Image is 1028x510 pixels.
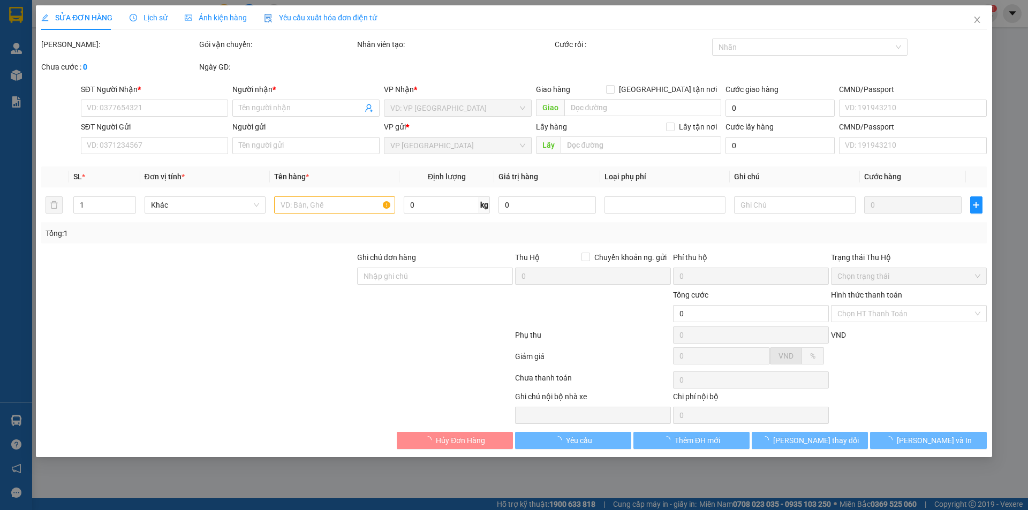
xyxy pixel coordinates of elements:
[384,85,414,94] span: VP Nhận
[663,436,675,444] span: loading
[555,39,710,50] div: Cước rồi :
[725,100,835,117] input: Cước giao hàng
[536,85,570,94] span: Giao hàng
[514,351,672,369] div: Giảm giá
[831,252,987,263] div: Trạng thái Thu Hộ
[130,14,137,21] span: clock-circle
[264,14,273,22] img: icon
[515,253,540,262] span: Thu Hộ
[536,99,564,116] span: Giao
[83,63,87,71] b: 0
[970,196,982,214] button: plus
[962,5,992,35] button: Close
[391,138,525,154] span: VP Đà Lạt
[615,83,721,95] span: [GEOGRAPHIC_DATA] tận nơi
[185,14,192,21] span: picture
[264,13,377,22] span: Yêu cầu xuất hóa đơn điện tử
[600,166,730,187] th: Loại phụ phí
[46,227,397,239] div: Tổng: 1
[151,197,259,213] span: Khác
[130,13,168,22] span: Lịch sử
[41,39,197,50] div: [PERSON_NAME]:
[773,435,859,446] span: [PERSON_NAME] thay đổi
[479,196,490,214] span: kg
[675,435,720,446] span: Thêm ĐH mới
[145,172,185,181] span: Đơn vị tính
[428,172,466,181] span: Định lượng
[536,136,561,154] span: Lấy
[864,196,962,214] input: 0
[515,432,631,449] button: Yêu cầu
[725,123,774,131] label: Cước lấy hàng
[232,83,380,95] div: Người nhận
[752,432,868,449] button: [PERSON_NAME] thay đổi
[675,121,721,133] span: Lấy tận nơi
[515,391,671,407] div: Ghi chú nội bộ nhà xe
[365,104,374,112] span: user-add
[778,352,793,360] span: VND
[871,432,987,449] button: [PERSON_NAME] và In
[536,123,567,131] span: Lấy hàng
[274,172,309,181] span: Tên hàng
[561,136,721,154] input: Dọc đường
[81,83,228,95] div: SĐT Người Nhận
[185,13,247,22] span: Ảnh kiện hàng
[633,432,750,449] button: Thêm ĐH mới
[424,436,436,444] span: loading
[839,121,986,133] div: CMND/Passport
[673,391,829,407] div: Chi phí nội bộ
[436,435,485,446] span: Hủy Đơn Hàng
[564,99,721,116] input: Dọc đường
[357,39,553,50] div: Nhân viên tạo:
[74,172,82,181] span: SL
[673,252,829,268] div: Phí thu hộ
[41,14,49,21] span: edit
[41,61,197,73] div: Chưa cước :
[357,268,513,285] input: Ghi chú đơn hàng
[735,196,856,214] input: Ghi Chú
[81,121,228,133] div: SĐT Người Gửi
[397,432,513,449] button: Hủy Đơn Hàng
[199,39,355,50] div: Gói vận chuyển:
[831,331,846,339] span: VND
[41,13,112,22] span: SỬA ĐƠN HÀNG
[274,196,395,214] input: VD: Bàn, Ghế
[725,85,778,94] label: Cước giao hàng
[498,172,538,181] span: Giá trị hàng
[897,435,972,446] span: [PERSON_NAME] và In
[554,436,566,444] span: loading
[864,172,901,181] span: Cước hàng
[590,252,671,263] span: Chuyển khoản ng. gửi
[384,121,532,133] div: VP gửi
[514,372,672,391] div: Chưa thanh toán
[46,196,63,214] button: delete
[199,61,355,73] div: Ngày GD:
[514,329,672,348] div: Phụ thu
[810,352,815,360] span: %
[837,268,980,284] span: Chọn trạng thái
[885,436,897,444] span: loading
[566,435,592,446] span: Yêu cầu
[725,137,835,154] input: Cước lấy hàng
[232,121,380,133] div: Người gửi
[971,201,981,209] span: plus
[839,83,986,95] div: CMND/Passport
[730,166,860,187] th: Ghi chú
[673,291,708,299] span: Tổng cước
[761,436,773,444] span: loading
[831,291,902,299] label: Hình thức thanh toán
[973,16,981,24] span: close
[357,253,416,262] label: Ghi chú đơn hàng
